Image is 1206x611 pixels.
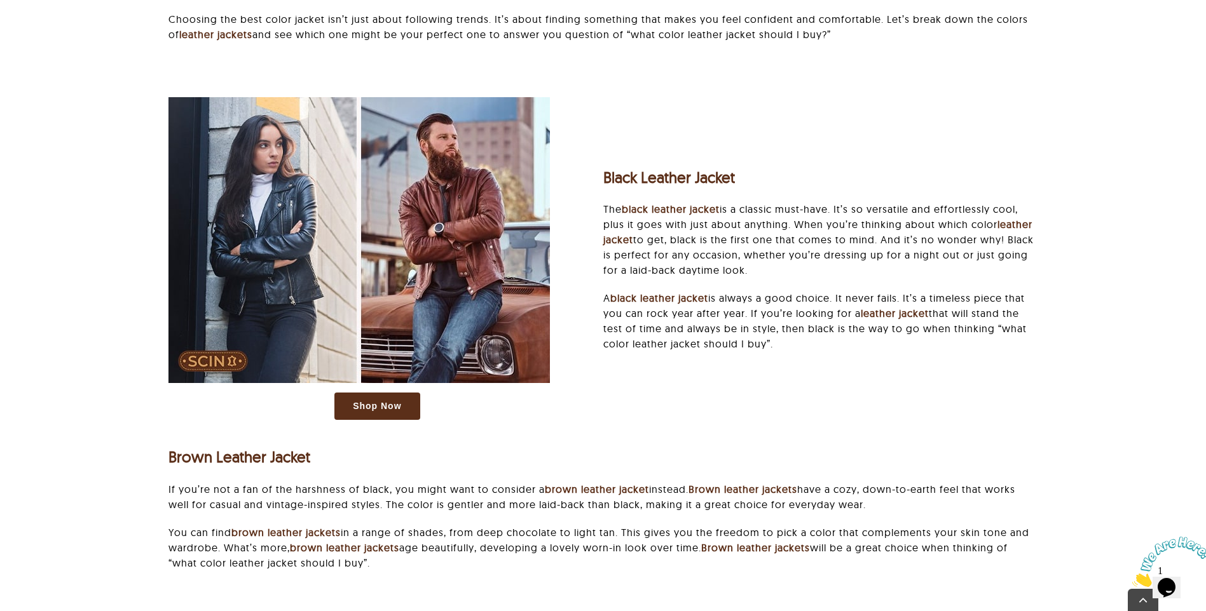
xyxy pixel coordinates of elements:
span: Shop Now [353,401,401,412]
a: black leather jacket [622,203,720,215]
a: brown leather jackets [231,526,341,539]
a: Brown leather jackets [689,483,797,495]
p: A is always a good choice. It never fails. It’s a timeless piece that you can rock year after yea... [603,290,1038,351]
img: Black and brown leather jackets [168,97,550,383]
a: Brown Leather Jacket [168,447,310,466]
iframe: chat widget [1127,532,1206,592]
a: black leather jacket [610,292,708,304]
img: Chat attention grabber [5,5,84,55]
a: Brown leather jackets [701,541,810,554]
p: You can find in a range of shades, from deep chocolate to light tan. This gives you the freedom t... [168,525,1037,570]
span: 1 [5,5,10,16]
a: brown leather jackets [290,541,399,554]
p: If you’re not a fan of the harshness of black, you might want to consider a instead. have a cozy,... [168,481,1037,512]
a: leather jacket [861,307,929,319]
p: The is a classic must-have. It’s so versatile and effortlessly cool, plus it goes with just about... [603,201,1038,278]
a: brown leather jacket [545,483,649,495]
a: leather jackets [179,28,252,41]
a: Shop Now [334,393,420,420]
a: Black Leather Jacket [603,168,735,187]
p: Choosing the best color jacket isn’t just about following trends. It’s about finding something th... [168,11,1037,42]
